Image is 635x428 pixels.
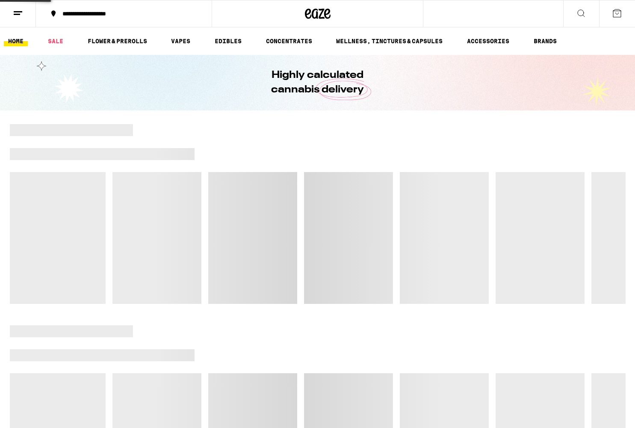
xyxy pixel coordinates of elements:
[262,36,316,46] a: CONCENTRATES
[463,36,514,46] a: ACCESSORIES
[83,36,151,46] a: FLOWER & PREROLLS
[210,36,246,46] a: EDIBLES
[529,36,561,46] a: BRANDS
[4,36,28,46] a: HOME
[247,68,388,97] h1: Highly calculated cannabis delivery
[167,36,195,46] a: VAPES
[44,36,68,46] a: SALE
[332,36,447,46] a: WELLNESS, TINCTURES & CAPSULES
